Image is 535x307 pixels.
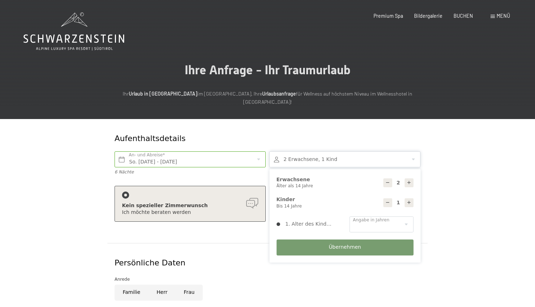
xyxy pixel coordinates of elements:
[497,13,510,19] span: Menü
[115,276,420,283] div: Anrede
[374,13,403,19] a: Premium Spa
[329,244,361,251] span: Übernehmen
[115,169,266,175] div: 6 Nächte
[122,202,258,209] div: Kein spezieller Zimmerwunsch
[414,13,443,19] a: Bildergalerie
[262,91,296,97] strong: Urlaubsanfrage
[122,209,258,216] div: Ich möchte beraten werden
[111,90,424,106] p: Ihr im [GEOGRAPHIC_DATA]. Ihre für Wellness auf höchstem Niveau im Wellnesshotel in [GEOGRAPHIC_D...
[276,239,413,255] button: Übernehmen
[115,258,420,269] div: Persönliche Daten
[115,133,369,144] div: Aufenthaltsdetails
[454,13,473,19] a: BUCHEN
[185,63,350,77] span: Ihre Anfrage - Ihr Traumurlaub
[129,91,197,97] strong: Urlaub in [GEOGRAPHIC_DATA]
